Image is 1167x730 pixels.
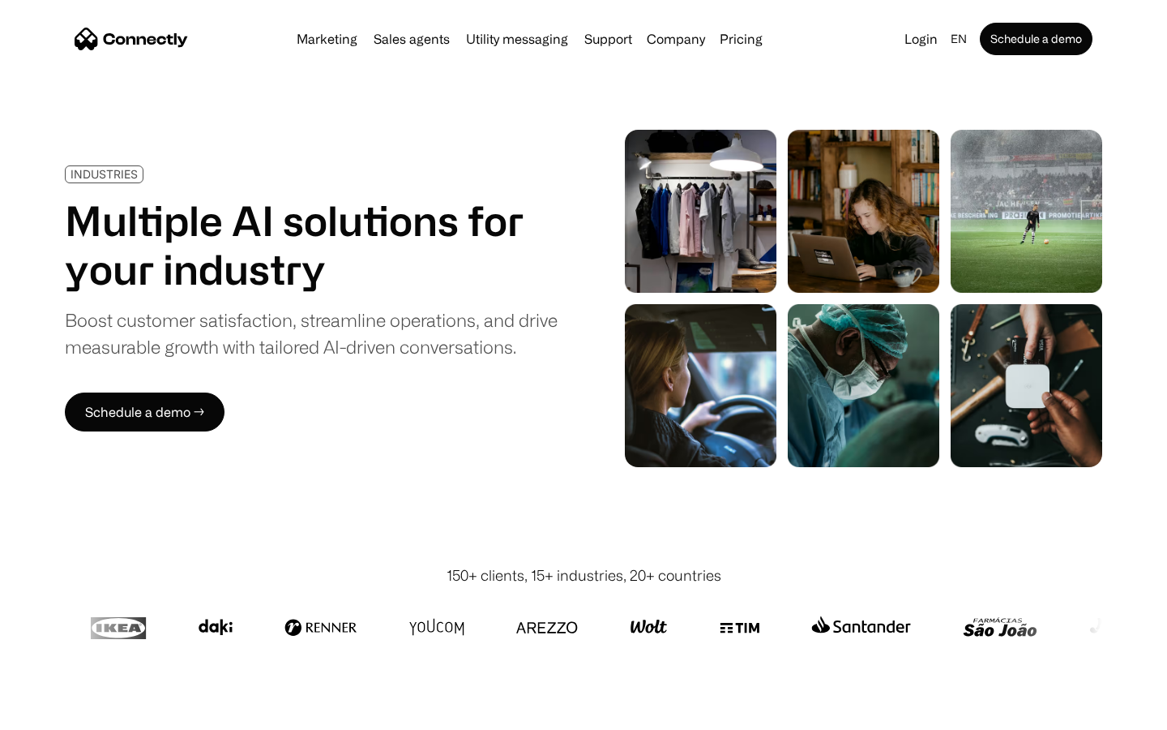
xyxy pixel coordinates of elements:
a: Pricing [713,32,769,45]
a: Login [898,28,944,50]
a: Support [578,32,639,45]
a: Schedule a demo → [65,393,224,432]
a: Schedule a demo [980,23,1092,55]
div: Boost customer satisfaction, streamline operations, and drive measurable growth with tailored AI-... [65,307,558,360]
h1: Multiple AI solutions for your industry [65,196,558,294]
div: Company [647,28,705,50]
a: Marketing [290,32,364,45]
div: INDUSTRIES [71,168,138,180]
a: Sales agents [367,32,456,45]
div: en [951,28,967,50]
a: Utility messaging [460,32,575,45]
ul: Language list [32,702,97,724]
div: 150+ clients, 15+ industries, 20+ countries [447,565,721,586]
aside: Language selected: English [16,700,97,724]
